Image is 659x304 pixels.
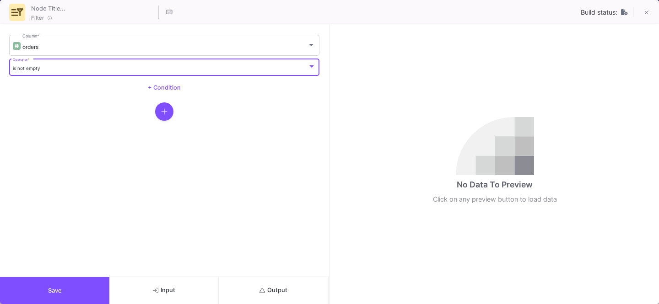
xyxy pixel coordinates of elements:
span: is not empty [13,65,40,71]
span: orders [22,43,38,50]
input: Node Title... [29,2,157,14]
button: + Condition [140,81,188,95]
span: Input [153,287,175,293]
button: Output [219,277,328,304]
button: Hotkeys List [160,3,178,21]
span: Build status: [581,9,617,16]
span: Output [259,287,287,293]
img: no-data.svg [456,117,534,175]
span: Save [48,287,62,294]
img: UNTOUCHED [621,9,628,16]
div: Click on any preview button to load data [433,194,557,204]
span: Filter [31,14,44,21]
span: + Condition [148,84,181,91]
button: Input [109,277,219,304]
img: row-advanced-ui.svg [11,6,23,18]
div: No Data To Preview [457,179,533,191]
